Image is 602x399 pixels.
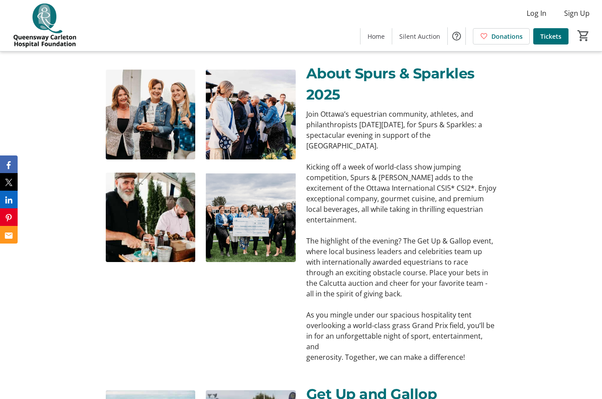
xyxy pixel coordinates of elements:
[540,32,561,41] span: Tickets
[306,162,496,225] p: Kicking off a week of world-class show jumping competition, Spurs & [PERSON_NAME] adds to the exc...
[306,109,496,151] p: Join Ottawa’s equestrian community, athletes, and philanthropists [DATE][DATE], for Spurs & Spark...
[360,28,392,44] a: Home
[473,28,530,44] a: Donations
[5,4,84,48] img: QCH Foundation's Logo
[306,63,496,105] p: About Spurs & Sparkles 2025
[306,310,496,320] p: As you mingle under our spacious hospitality tent
[533,28,569,44] a: Tickets
[491,32,523,41] span: Donations
[106,173,196,262] img: undefined
[448,27,465,45] button: Help
[306,331,496,352] p: in for an unforgettable night of sport, entertainment, and
[564,8,590,18] span: Sign Up
[527,8,546,18] span: Log In
[392,28,447,44] a: Silent Auction
[399,32,440,41] span: Silent Auction
[306,352,496,362] p: generosity. Together, we can make a difference!
[520,6,554,20] button: Log In
[306,320,496,331] p: overlooking a world-class grass Grand Prix field, you’ll be
[557,6,597,20] button: Sign Up
[576,28,591,44] button: Cart
[206,70,296,159] img: undefined
[368,32,385,41] span: Home
[206,173,296,262] img: undefined
[106,70,196,159] img: undefined
[306,236,496,299] p: The highlight of the evening? The Get Up & Gallop event, where local business leaders and celebri...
